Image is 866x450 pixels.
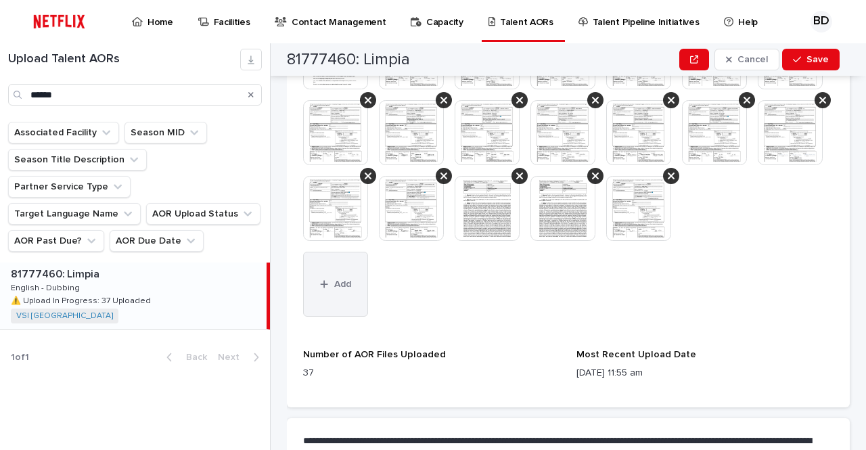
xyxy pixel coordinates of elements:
[146,203,260,225] button: AOR Upload Status
[576,350,696,359] span: Most Recent Upload Date
[8,203,141,225] button: Target Language Name
[303,252,368,317] button: Add
[16,311,113,321] a: VSI [GEOGRAPHIC_DATA]
[8,84,262,106] input: Search
[8,176,131,198] button: Partner Service Type
[212,351,270,363] button: Next
[8,52,240,67] h1: Upload Talent AORs
[124,122,207,143] button: Season MID
[287,50,410,70] h2: 81777460: Limpia
[11,265,102,281] p: 81777460: Limpia
[303,350,446,359] span: Number of AOR Files Uploaded
[27,8,91,35] img: ifQbXi3ZQGMSEF7WDB7W
[8,149,147,171] button: Season Title Description
[303,366,560,380] p: 37
[11,294,154,306] p: ⚠️ Upload In Progress: 37 Uploaded
[178,353,207,362] span: Back
[576,366,834,380] p: [DATE] 11:55 am
[156,351,212,363] button: Back
[8,122,119,143] button: Associated Facility
[11,281,83,293] p: English - Dubbing
[782,49,840,70] button: Save
[737,55,768,64] span: Cancel
[334,279,351,289] span: Add
[714,49,779,70] button: Cancel
[811,11,832,32] div: BD
[218,353,248,362] span: Next
[110,230,204,252] button: AOR Due Date
[8,230,104,252] button: AOR Past Due?
[806,55,829,64] span: Save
